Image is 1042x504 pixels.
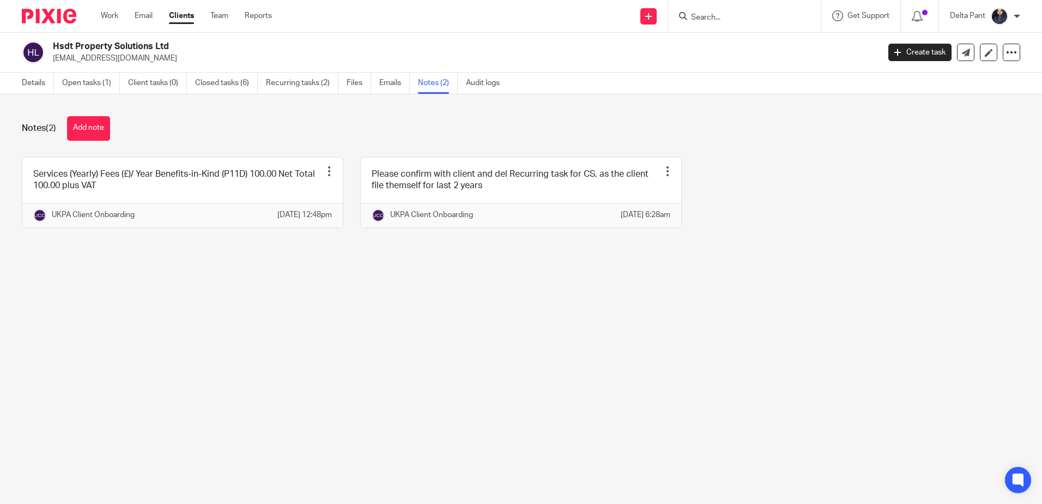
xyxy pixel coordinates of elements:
a: Create task [888,44,952,61]
img: dipesh-min.jpg [991,8,1008,25]
input: Search [690,13,788,23]
a: Files [347,73,371,94]
img: svg%3E [22,41,45,64]
a: Reports [245,10,272,21]
p: Delta Pant [950,10,985,21]
p: [DATE] 12:48pm [277,209,332,220]
a: Open tasks (1) [62,73,120,94]
h1: Notes [22,123,56,134]
a: Emails [379,73,410,94]
a: Notes (2) [418,73,458,94]
img: svg%3E [33,209,46,222]
a: Client tasks (0) [128,73,187,94]
span: Get Support [847,12,889,20]
a: Work [101,10,118,21]
p: UKPA Client Onboarding [52,209,135,220]
a: Recurring tasks (2) [266,73,338,94]
a: Audit logs [466,73,508,94]
p: UKPA Client Onboarding [390,209,473,220]
a: Team [210,10,228,21]
h2: Hsdt Property Solutions Ltd [53,41,708,52]
img: svg%3E [372,209,385,222]
a: Closed tasks (6) [195,73,258,94]
p: [DATE] 6:28am [621,209,670,220]
a: Email [135,10,153,21]
p: [EMAIL_ADDRESS][DOMAIN_NAME] [53,53,872,64]
a: Details [22,73,54,94]
a: Clients [169,10,194,21]
span: (2) [46,124,56,133]
button: Add note [67,116,110,141]
img: Pixie [22,9,76,23]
